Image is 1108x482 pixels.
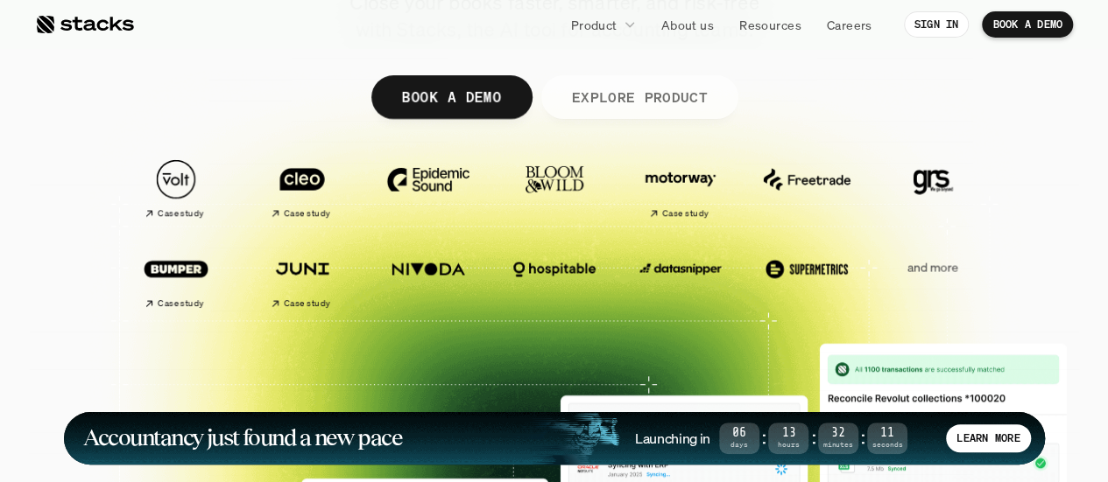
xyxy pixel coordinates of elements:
a: BOOK A DEMO [371,75,532,119]
a: Case study [122,240,230,316]
a: Case study [626,150,735,227]
span: Minutes [818,442,858,448]
a: Case study [122,150,230,227]
a: EXPLORE PRODUCT [540,75,737,119]
h2: Case study [284,298,330,309]
h2: Case study [284,208,330,219]
span: Hours [768,442,808,448]
p: SIGN IN [914,18,959,31]
p: EXPLORE PRODUCT [571,84,707,109]
p: Resources [739,16,801,34]
p: BOOK A DEMO [992,18,1062,31]
span: 13 [768,429,808,438]
strong: : [759,428,768,448]
strong: : [808,428,817,448]
strong: : [858,428,867,448]
h2: Case study [662,208,709,219]
p: Product [571,16,618,34]
h4: Launching in [635,429,710,448]
p: About us [661,16,714,34]
p: and more [879,260,987,275]
a: Case study [248,150,356,227]
h2: Case study [158,208,204,219]
p: Careers [827,16,872,34]
a: Resources [729,9,812,40]
h2: Case study [158,298,204,309]
span: 06 [719,429,759,438]
a: SIGN IN [904,11,970,38]
a: Privacy Policy [207,405,284,417]
a: About us [651,9,724,40]
a: Accountancy just found a new paceLaunching in06Days:13Hours:32Minutes:11SecondsLEARN MORE [64,412,1045,465]
span: Seconds [867,442,907,448]
a: BOOK A DEMO [982,11,1073,38]
h1: Accountancy just found a new pace [83,428,403,448]
a: Careers [816,9,883,40]
p: LEARN MORE [956,432,1020,444]
span: 11 [867,429,907,438]
span: Days [719,442,759,448]
a: Case study [248,240,356,316]
p: BOOK A DEMO [401,84,501,109]
span: 32 [818,429,858,438]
